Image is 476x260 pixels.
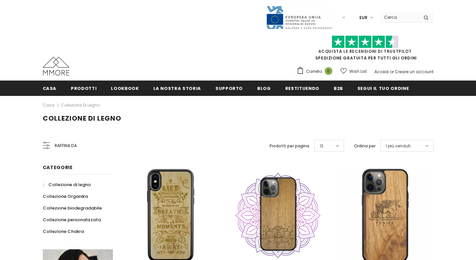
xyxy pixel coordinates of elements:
span: Collezione di legno [48,181,91,188]
span: Blog [257,85,271,92]
span: Lookbook [111,85,139,92]
span: Raffina da [55,142,77,149]
a: Casa [43,101,54,109]
span: Collezione biodegradabile [43,205,102,211]
span: Carrello [306,68,322,75]
span: supporto [215,85,243,92]
a: Collezione di legno [43,179,91,190]
a: Blog [257,81,271,96]
a: Carrello 0 [297,67,336,77]
a: Collezione Organika [43,190,88,202]
span: Collezione di legno [43,114,121,123]
a: Restituendo [285,81,319,96]
a: supporto [215,81,243,96]
label: Prodotti per pagina [270,143,309,149]
a: Casa [43,81,57,96]
span: Restituendo [285,85,319,92]
a: B2B [334,81,343,96]
a: Creare un account [395,69,434,75]
img: Fidati di Pilot Stars [332,35,399,48]
span: Casa [43,85,57,92]
a: Accedi [374,69,389,75]
img: Javni Razpis [266,5,333,30]
span: B2B [334,85,343,92]
span: La nostra storia [153,85,201,92]
span: Categorie [43,164,73,171]
span: I più venduti [386,143,411,149]
span: Prodotti [71,85,97,92]
span: Collezione Organika [43,193,88,200]
a: Collezione biodegradabile [43,202,102,214]
input: Search Site [380,12,419,22]
a: Wish List [340,66,367,77]
a: La nostra storia [153,81,201,96]
a: Prodotti [71,81,97,96]
span: 0 [325,67,332,75]
span: SPEDIZIONE GRATUITA PER TUTTI GLI ORDINI [297,38,434,61]
span: Collezione personalizzata [43,217,101,223]
a: Collezione Chakra [43,226,84,237]
span: Segui il tuo ordine [357,85,409,92]
img: Casi MMORE [43,57,69,76]
span: EUR [359,14,367,21]
span: 12 [320,143,323,149]
span: Collezione Chakra [43,228,84,235]
a: Javni Razpis [266,14,333,20]
a: Collezione di legno [61,102,100,108]
span: Wish List [349,68,367,75]
a: Segui il tuo ordine [357,81,409,96]
a: Collezione personalizzata [43,214,101,226]
a: Acquista le recensioni di TrustPilot [318,48,412,54]
span: or [390,69,394,75]
label: Ordina per [354,143,375,149]
a: Lookbook [111,81,139,96]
